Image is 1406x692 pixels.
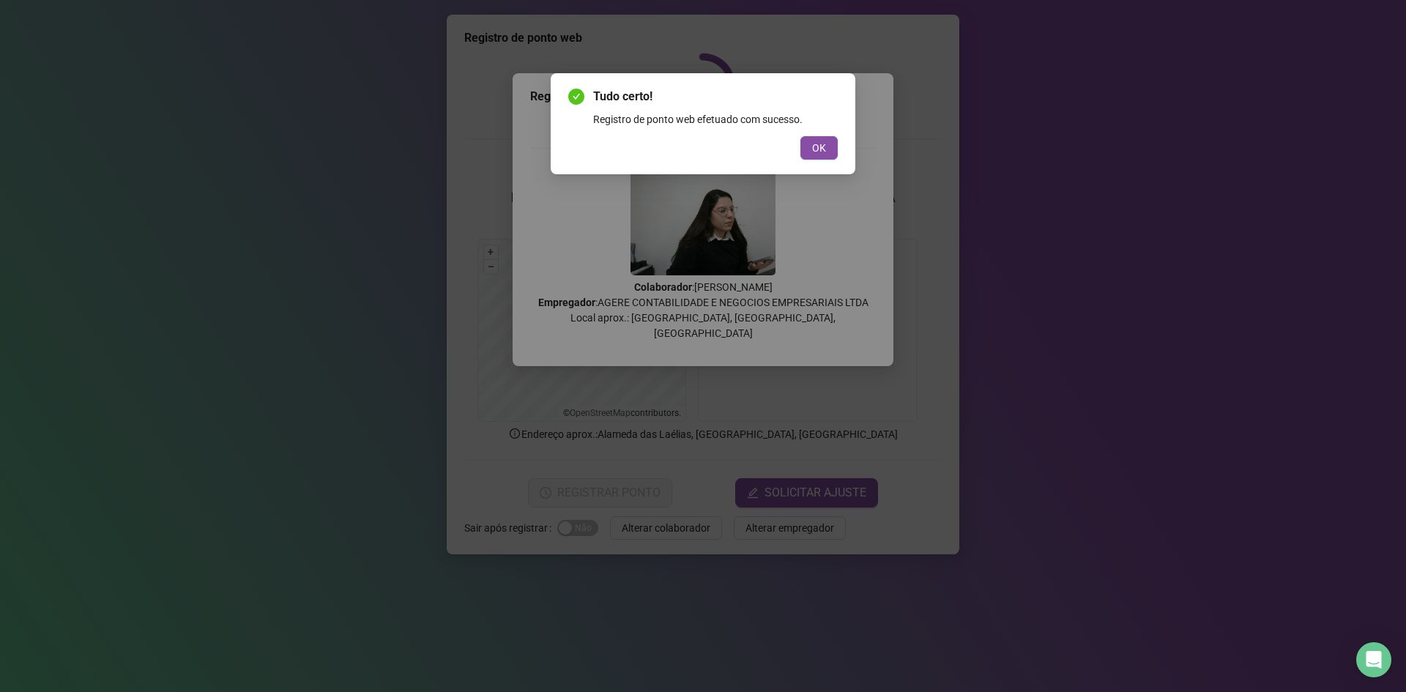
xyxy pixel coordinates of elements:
span: OK [812,140,826,156]
button: OK [800,136,838,160]
div: Registro de ponto web efetuado com sucesso. [593,111,838,127]
span: Tudo certo! [593,88,838,105]
div: Open Intercom Messenger [1356,642,1391,677]
span: check-circle [568,89,584,105]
